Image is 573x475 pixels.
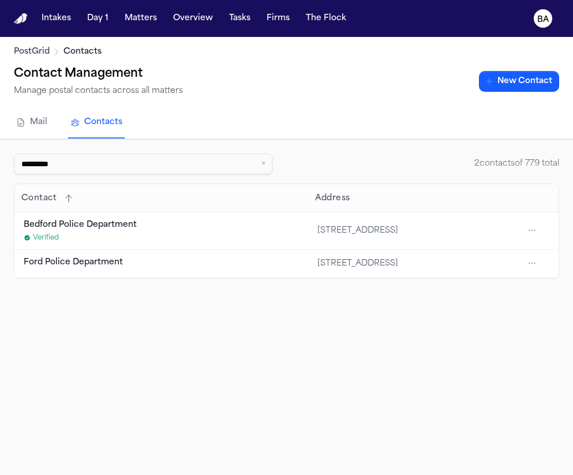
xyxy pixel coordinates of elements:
[224,8,255,29] button: Tasks
[120,8,162,29] button: Matters
[315,193,350,204] button: Address
[317,258,519,270] div: [STREET_ADDRESS]
[68,107,125,139] a: Contacts
[474,158,559,170] div: 2 contact s of 779 total
[63,46,102,58] span: Contacts
[14,65,183,83] h1: Contact Management
[524,222,540,238] button: More options for Bedford Police Department
[14,250,559,278] tr: View details for Ford Police Department
[24,257,308,268] div: Ford Police Department
[24,233,59,242] span: Verified
[301,8,351,29] button: The Flock
[14,107,559,139] nav: PostGrid Navigation
[479,71,559,92] button: New Contact
[14,107,50,139] a: Mail
[83,8,113,29] button: Day 1
[14,13,28,24] a: Home
[37,8,76,29] button: Intakes
[24,219,308,231] div: Bedford Police Department
[262,8,294,29] button: Firms
[317,225,519,237] div: [STREET_ADDRESS]
[14,212,559,250] tr: View details for Bedford Police Department
[261,157,265,171] button: Clear search
[14,84,183,98] p: Manage postal contacts across all matters
[14,13,28,24] img: Finch Logo
[14,46,50,58] a: PostGrid
[168,8,218,29] button: Overview
[524,255,540,271] button: More options for Ford Police Department
[21,193,57,204] span: Contact
[21,193,73,204] button: Contact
